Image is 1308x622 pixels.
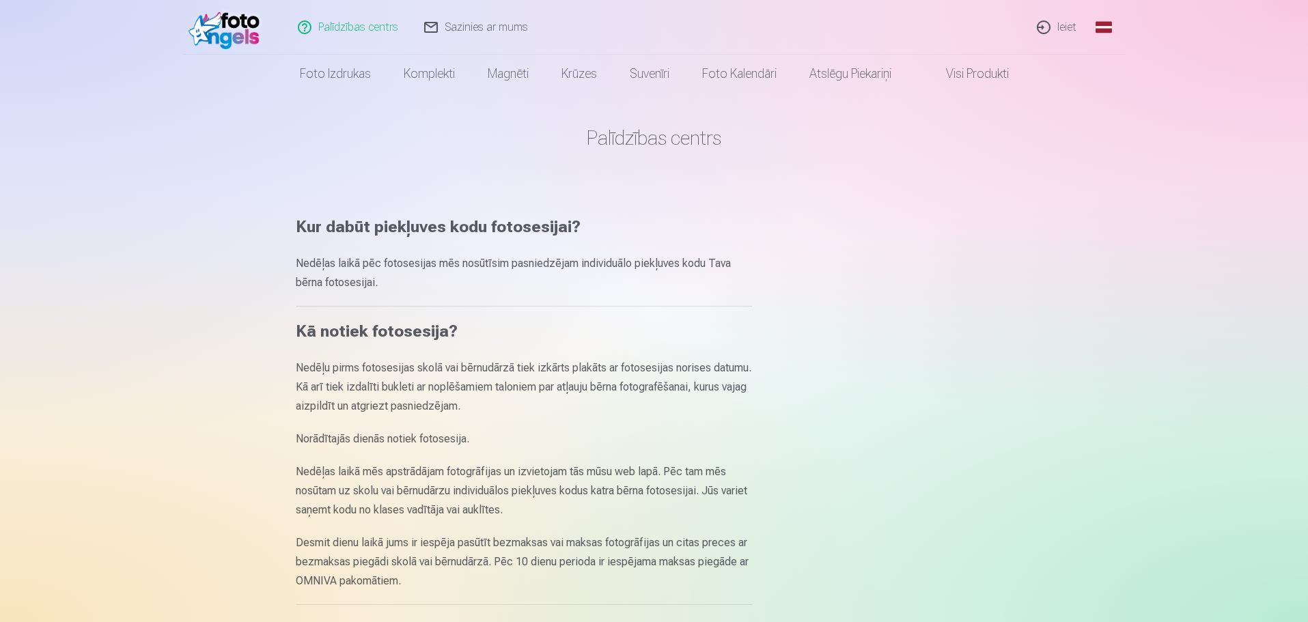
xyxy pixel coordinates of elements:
[296,126,1013,150] h1: Palīdzības centrs
[283,55,387,93] a: Foto izdrukas
[189,5,267,49] img: /fa1
[387,55,471,93] a: Komplekti
[793,55,908,93] a: Atslēgu piekariņi
[296,358,752,416] p: Nedēļu pirms fotosesijas skolā vai bērnudārzā tiek izkārts plakāts ar fotosesijas norises datumu....
[296,533,752,591] p: Desmit dienu laikā jums ir iespēja pasūtīt bezmaksas vai maksas fotogrāfijas un citas preces ar b...
[545,55,613,93] a: Krūzes
[686,55,793,93] a: Foto kalendāri
[296,462,752,520] p: Nedēļas laikā mēs apstrādājam fotogrāfijas un izvietojam tās mūsu web lapā. Pēc tam mēs nosūtam u...
[613,55,686,93] a: Suvenīri
[471,55,545,93] a: Magnēti
[296,254,752,292] p: Nedēļas laikā pēc fotosesijas mēs nosūtīsim pasniedzējam individuālo piekļuves kodu Tava bērna fo...
[908,55,1025,93] a: Visi produkti
[296,429,752,449] p: Norādītajās dienās notiek fotosesija.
